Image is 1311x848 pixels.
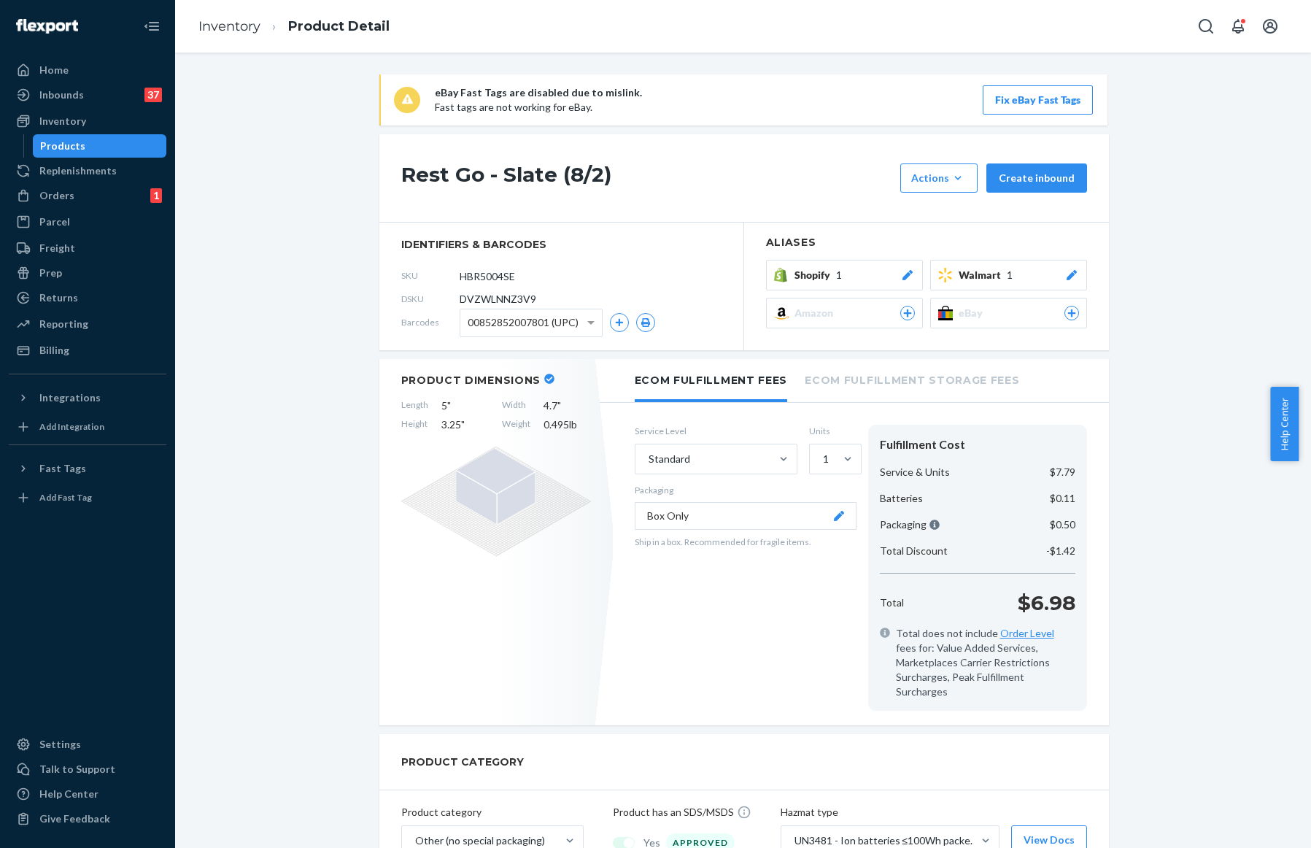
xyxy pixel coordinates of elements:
a: Add Fast Tag [9,486,166,509]
div: Integrations [39,390,101,405]
span: 1 [836,268,842,282]
a: Returns [9,286,166,309]
ol: breadcrumbs [187,5,401,48]
div: Actions [911,171,967,185]
span: SKU [401,269,460,282]
div: Parcel [39,215,70,229]
button: Create inbound [986,163,1087,193]
a: Product Detail [288,18,390,34]
div: Settings [39,737,81,752]
p: Total Discount [880,544,948,558]
span: DVZWLNNZ3V9 [460,292,536,307]
a: Products [33,134,167,158]
div: Inventory [39,114,86,128]
div: Orders [39,188,74,203]
button: Help Center [1270,387,1299,461]
span: 00852852007801 (UPC) [468,310,579,335]
li: Ecom Fulfillment Fees [635,359,788,402]
button: Shopify1 [766,260,923,290]
a: Prep [9,261,166,285]
h2: Product Dimensions [401,374,541,387]
button: Open notifications [1223,12,1253,41]
span: " [447,399,451,412]
a: Inventory [9,109,166,133]
span: 4.7 [544,398,591,413]
div: Add Fast Tag [39,491,92,504]
div: Add Integration [39,420,104,433]
div: Standard [649,452,690,466]
span: " [557,399,561,412]
span: 5 [441,398,489,413]
p: eBay Fast Tags are disabled due to mislink. [435,85,642,100]
a: Replenishments [9,159,166,182]
div: Fast Tags [39,461,86,476]
div: UN3481 - Ion batteries ≤100Wh packed with or contained in equipment [794,833,980,848]
input: UN3481 - Ion batteries ≤100Wh packed with or contained in equipment [793,833,794,848]
p: $0.50 [1050,517,1075,532]
div: 1 [150,188,162,203]
p: Ship in a box. Recommended for fragile items. [635,536,856,548]
div: 1 [823,452,829,466]
p: $7.79 [1050,465,1075,479]
p: $6.98 [1018,588,1075,617]
span: Height [401,417,428,432]
p: Hazmat type [781,805,1087,820]
h2: PRODUCT CATEGORY [401,749,524,775]
div: Reporting [39,317,88,331]
a: Settings [9,733,166,756]
span: Shopify [794,268,836,282]
p: Total [880,595,904,610]
span: Length [401,398,428,413]
span: identifiers & barcodes [401,237,722,252]
a: Home [9,58,166,82]
button: Fast Tags [9,457,166,480]
p: $0.11 [1050,491,1075,506]
p: Packaging [635,484,856,496]
button: Actions [900,163,978,193]
span: eBay [959,306,989,320]
a: Add Integration [9,415,166,439]
div: Returns [39,290,78,305]
span: Barcodes [401,316,460,328]
button: Talk to Support [9,758,166,781]
a: Order Level [1000,627,1054,639]
button: Open account menu [1256,12,1285,41]
button: Amazon [766,298,923,328]
div: 37 [144,88,162,102]
a: Help Center [9,782,166,806]
div: Help Center [39,787,98,801]
a: Parcel [9,210,166,234]
input: 1 [821,452,823,466]
div: Replenishments [39,163,117,178]
img: Flexport logo [16,19,78,34]
div: Freight [39,241,75,255]
p: Batteries [880,491,923,506]
span: Walmart [959,268,1007,282]
button: Box Only [635,502,856,530]
p: -$1.42 [1046,544,1075,558]
p: Fast tags are not working for eBay. [435,100,642,115]
div: Billing [39,343,69,358]
a: Freight [9,236,166,260]
button: eBay [930,298,1087,328]
li: Ecom Fulfillment Storage Fees [805,359,1019,399]
button: Walmart1 [930,260,1087,290]
p: Service & Units [880,465,950,479]
div: Prep [39,266,62,280]
span: DSKU [401,293,460,305]
button: Give Feedback [9,807,166,830]
div: Talk to Support [39,762,115,776]
a: Inventory [198,18,260,34]
span: Total does not include fees for: Value Added Services, Marketplaces Carrier Restrictions Surcharg... [896,626,1075,699]
p: Product category [401,805,584,820]
button: Close Navigation [137,12,166,41]
h1: Rest Go - Slate (8/2) [401,163,893,193]
button: Open Search Box [1191,12,1221,41]
button: Integrations [9,386,166,409]
span: 1 [1007,268,1013,282]
span: " [461,418,465,431]
span: 0.495 lb [544,417,591,432]
label: Units [809,425,856,437]
iframe: Opens a widget where you can chat to one of our agents [1218,804,1296,841]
